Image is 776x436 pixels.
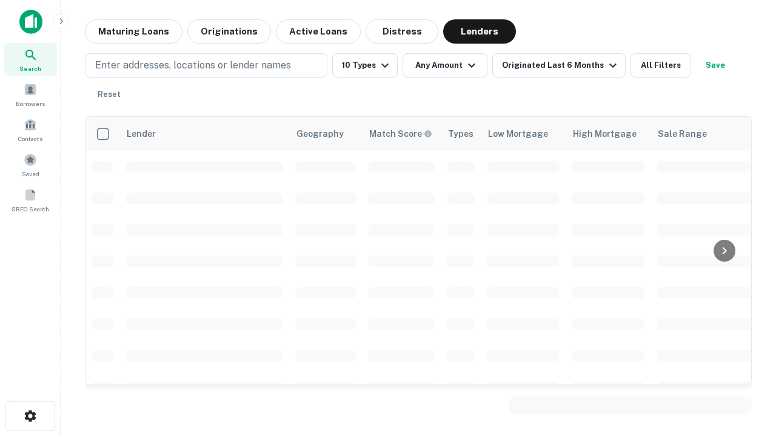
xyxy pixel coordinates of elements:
button: Active Loans [276,19,361,44]
span: SREO Search [12,204,49,214]
p: Enter addresses, locations or lender names [95,58,291,73]
button: Distress [366,19,438,44]
button: Originated Last 6 Months [492,53,626,78]
span: Search [19,64,41,73]
button: Reset [90,82,129,107]
div: Low Mortgage [488,127,548,141]
span: Borrowers [16,99,45,108]
th: Geography [289,117,362,151]
button: Maturing Loans [85,19,182,44]
iframe: Chat Widget [715,339,776,397]
button: Any Amount [403,53,487,78]
th: High Mortgage [566,117,651,151]
button: Enter addresses, locations or lender names [85,53,327,78]
button: 10 Types [332,53,398,78]
div: Types [448,127,473,141]
a: Contacts [4,113,57,146]
th: Types [441,117,481,151]
h6: Match Score [369,127,430,140]
img: capitalize-icon.png [19,10,42,34]
div: Originated Last 6 Months [502,58,620,73]
th: Lender [119,117,289,151]
div: Lender [127,127,156,141]
a: SREO Search [4,183,57,216]
button: All Filters [630,53,691,78]
a: Saved [4,148,57,181]
a: Borrowers [4,78,57,111]
button: Save your search to get updates of matches that match your search criteria. [696,53,735,78]
span: Saved [22,169,39,179]
div: Capitalize uses an advanced AI algorithm to match your search with the best lender. The match sco... [369,127,432,140]
th: Low Mortgage [481,117,566,151]
button: Lenders [443,19,516,44]
button: Originations [187,19,271,44]
th: Sale Range [651,117,760,151]
div: Geography [296,127,344,141]
div: Sale Range [658,127,707,141]
th: Capitalize uses an advanced AI algorithm to match your search with the best lender. The match sco... [362,117,441,151]
span: Contacts [18,134,42,144]
div: High Mortgage [573,127,637,141]
a: Search [4,43,57,76]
